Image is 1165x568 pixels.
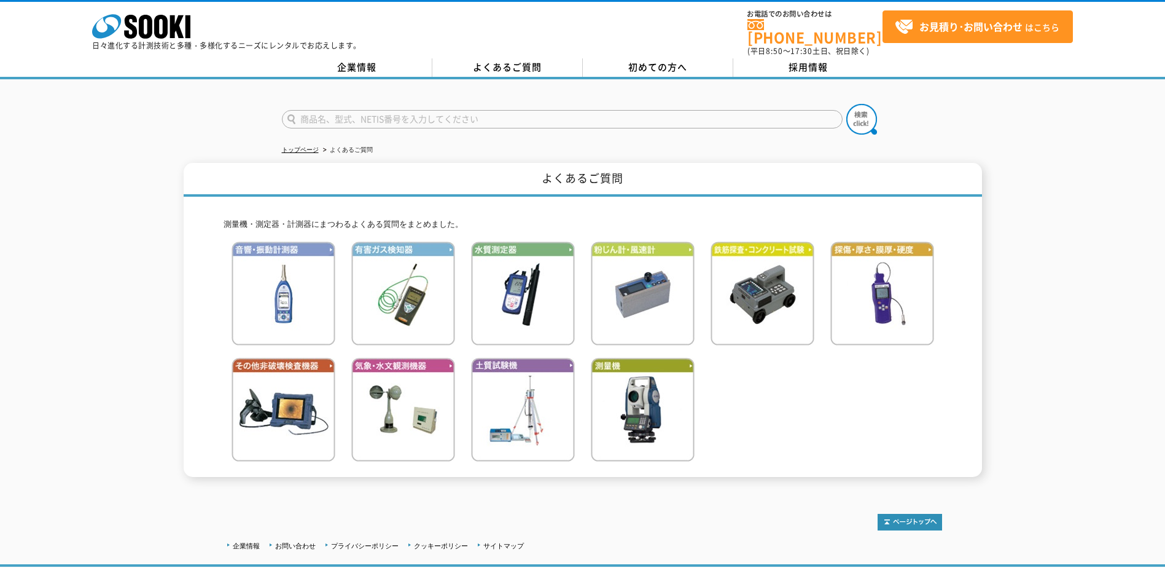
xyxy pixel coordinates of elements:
[830,242,934,345] img: 探傷・厚さ・膜厚・硬度
[591,358,695,462] img: 測量機
[321,144,373,157] li: よくあるご質問
[275,542,316,550] a: お問い合わせ
[471,242,575,345] img: 水質測定器
[591,242,695,345] img: 粉じん計・風速計
[351,358,455,462] img: 気象・水文観測機器
[883,10,1073,43] a: お見積り･お問い合わせはこちら
[232,358,335,462] img: その他非破壊検査機器
[628,60,687,74] span: 初めての方へ
[747,45,869,57] span: (平日 ～ 土日、祝日除く)
[733,58,884,77] a: 採用情報
[895,18,1059,36] span: はこちら
[919,19,1023,34] strong: お見積り･お問い合わせ
[414,542,468,550] a: クッキーポリシー
[232,242,335,345] img: 音響・振動計測器
[282,58,432,77] a: 企業情報
[747,19,883,44] a: [PHONE_NUMBER]
[766,45,783,57] span: 8:50
[471,358,575,462] img: 土質試験機
[711,242,814,345] img: 鉄筋検査・コンクリート試験
[351,242,455,345] img: 有害ガス検知器
[878,514,942,531] img: トップページへ
[846,104,877,135] img: btn_search.png
[184,163,982,197] h1: よくあるご質問
[483,542,524,550] a: サイトマップ
[233,542,260,550] a: 企業情報
[331,542,399,550] a: プライバシーポリシー
[583,58,733,77] a: 初めての方へ
[432,58,583,77] a: よくあるご質問
[282,110,843,128] input: 商品名、型式、NETIS番号を入力してください
[282,146,319,153] a: トップページ
[790,45,812,57] span: 17:30
[747,10,883,18] span: お電話でのお問い合わせは
[224,218,942,231] p: 測量機・測定器・計測器にまつわるよくある質問をまとめました。
[92,42,361,49] p: 日々進化する計測技術と多種・多様化するニーズにレンタルでお応えします。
